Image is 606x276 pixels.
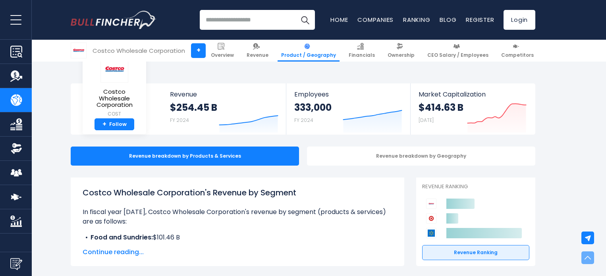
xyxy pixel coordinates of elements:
[207,40,237,62] a: Overview
[278,40,340,62] a: Product / Geography
[211,52,234,58] span: Overview
[89,56,140,118] a: Costco Wholesale Corporation COST
[247,52,268,58] span: Revenue
[71,43,86,58] img: COST logo
[100,56,128,83] img: COST logo
[95,118,134,131] a: +Follow
[71,11,156,29] a: Go to homepage
[294,101,332,114] strong: 333,000
[349,52,375,58] span: Financials
[294,117,313,124] small: FY 2024
[83,233,392,242] li: $101.46 B
[426,213,436,224] img: Target Corporation competitors logo
[419,117,434,124] small: [DATE]
[424,40,492,62] a: CEO Salary / Employees
[345,40,378,62] a: Financials
[102,121,106,128] strong: +
[307,147,535,166] div: Revenue breakdown by Geography
[426,228,436,238] img: Walmart competitors logo
[162,83,286,135] a: Revenue $254.45 B FY 2024
[384,40,418,62] a: Ownership
[504,10,535,30] a: Login
[422,245,529,260] a: Revenue Ranking
[83,187,392,199] h1: Costco Wholesale Corporation's Revenue by Segment
[191,43,206,58] a: +
[71,11,156,29] img: Bullfincher logo
[403,15,430,24] a: Ranking
[427,52,488,58] span: CEO Salary / Employees
[426,199,436,209] img: Costco Wholesale Corporation competitors logo
[10,143,22,154] img: Ownership
[440,15,456,24] a: Blog
[83,207,392,226] p: In fiscal year [DATE], Costco Wholesale Corporation's revenue by segment (products & services) ar...
[294,91,402,98] span: Employees
[422,183,529,190] p: Revenue Ranking
[388,52,415,58] span: Ownership
[498,40,537,62] a: Competitors
[93,46,185,55] div: Costco Wholesale Corporation
[411,83,535,135] a: Market Capitalization $414.63 B [DATE]
[466,15,494,24] a: Register
[89,110,140,118] small: COST
[243,40,272,62] a: Revenue
[419,91,527,98] span: Market Capitalization
[83,247,392,257] span: Continue reading...
[170,91,278,98] span: Revenue
[357,15,394,24] a: Companies
[330,15,348,24] a: Home
[89,89,140,108] span: Costco Wholesale Corporation
[419,101,463,114] strong: $414.63 B
[501,52,534,58] span: Competitors
[91,233,153,242] b: Food and Sundries:
[170,101,217,114] strong: $254.45 B
[170,117,189,124] small: FY 2024
[281,52,336,58] span: Product / Geography
[286,83,410,135] a: Employees 333,000 FY 2024
[71,147,299,166] div: Revenue breakdown by Products & Services
[295,10,315,30] button: Search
